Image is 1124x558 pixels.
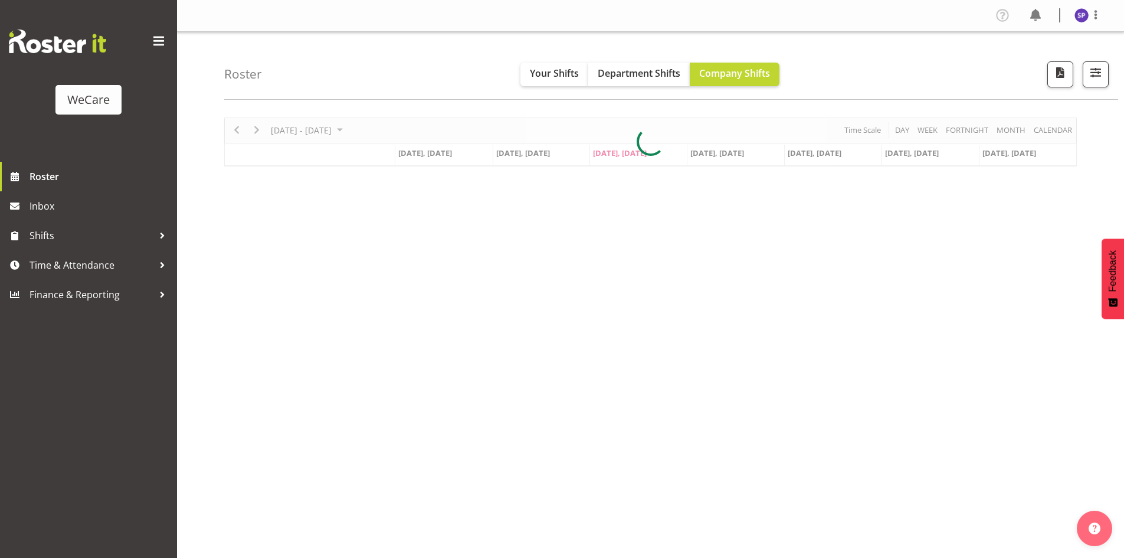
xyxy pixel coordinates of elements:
[30,168,171,185] span: Roster
[530,67,579,80] span: Your Shifts
[67,91,110,109] div: WeCare
[1102,239,1124,319] button: Feedback - Show survey
[699,67,770,80] span: Company Shifts
[9,30,106,53] img: Rosterit website logo
[520,63,588,86] button: Your Shifts
[224,67,262,81] h4: Roster
[30,256,153,274] span: Time & Attendance
[30,227,153,244] span: Shifts
[1047,61,1073,87] button: Download a PDF of the roster according to the set date range.
[588,63,690,86] button: Department Shifts
[1074,8,1089,22] img: sabnam-pun11077.jpg
[1107,250,1118,292] span: Feedback
[1089,523,1100,534] img: help-xxl-2.png
[598,67,680,80] span: Department Shifts
[30,197,171,215] span: Inbox
[690,63,779,86] button: Company Shifts
[30,286,153,304] span: Finance & Reporting
[1083,61,1109,87] button: Filter Shifts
